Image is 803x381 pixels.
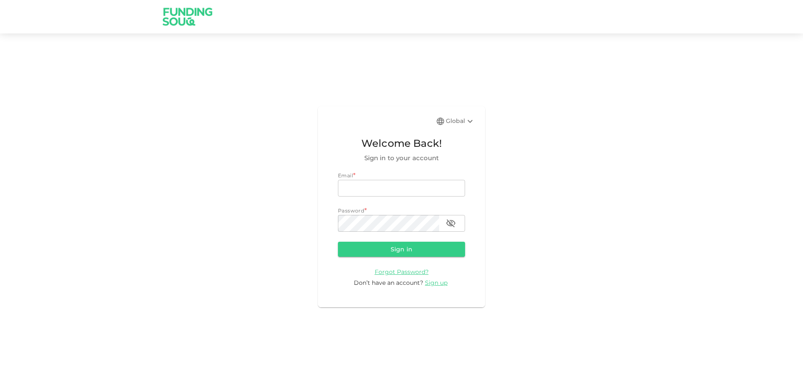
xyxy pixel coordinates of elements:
input: email [338,180,465,197]
span: Password [338,207,364,214]
div: Global [446,116,475,126]
span: Sign up [425,279,448,286]
span: Email [338,172,353,179]
span: Sign in to your account [338,153,465,163]
input: password [338,215,439,232]
span: Don’t have an account? [354,279,423,286]
a: Forgot Password? [375,268,429,276]
button: Sign in [338,242,465,257]
span: Welcome Back! [338,136,465,151]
